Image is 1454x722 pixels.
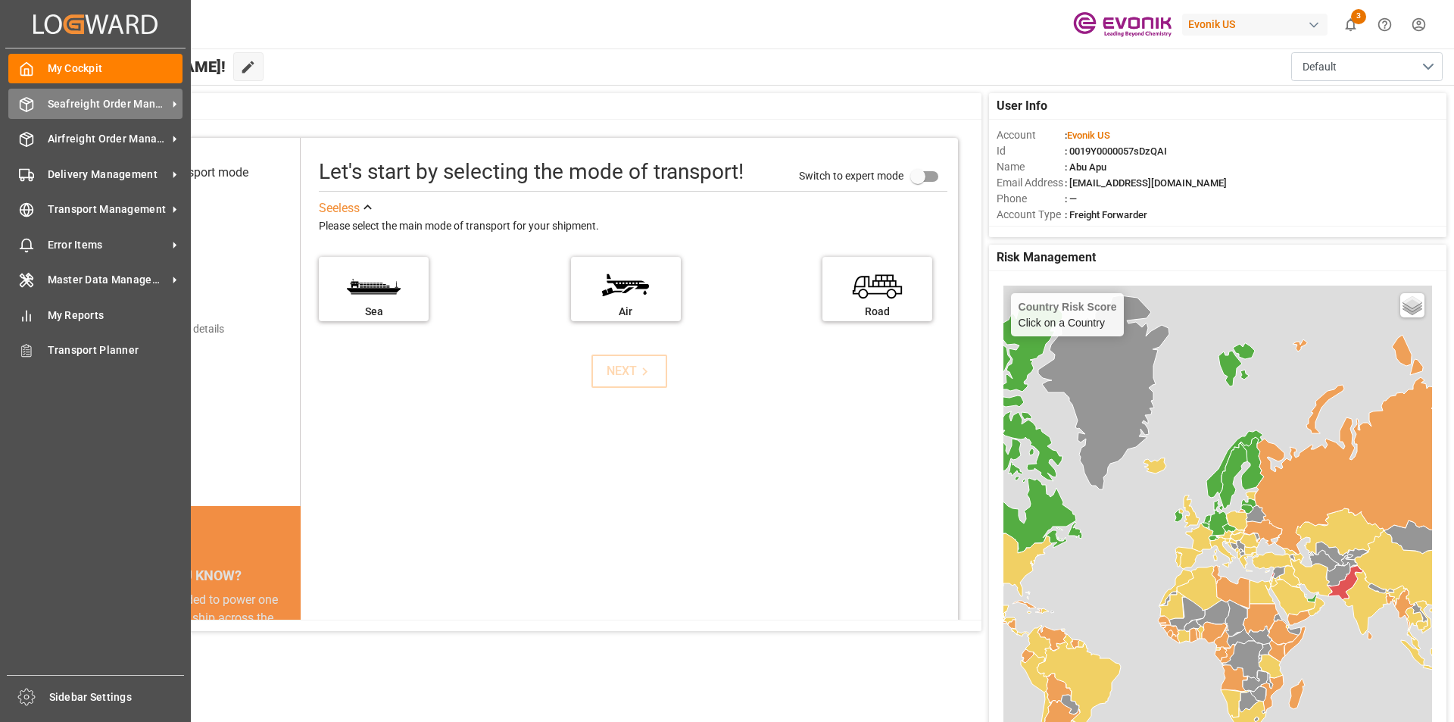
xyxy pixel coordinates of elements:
[1065,177,1227,189] span: : [EMAIL_ADDRESS][DOMAIN_NAME]
[1019,301,1117,313] h4: Country Risk Score
[997,175,1065,191] span: Email Address
[1065,130,1110,141] span: :
[319,217,947,236] div: Please select the main mode of transport for your shipment.
[1067,130,1110,141] span: Evonik US
[1065,145,1167,157] span: : 0019Y0000057sDzQAI
[1400,293,1424,317] a: Layers
[8,54,183,83] a: My Cockpit
[1368,8,1402,42] button: Help Center
[607,362,653,380] div: NEXT
[1065,209,1147,220] span: : Freight Forwarder
[579,304,673,320] div: Air
[48,61,183,77] span: My Cockpit
[997,159,1065,175] span: Name
[830,304,925,320] div: Road
[82,559,301,591] div: DID YOU KNOW?
[1303,59,1337,75] span: Default
[1019,301,1117,329] div: Click on a Country
[8,336,183,365] a: Transport Planner
[279,591,301,718] button: next slide / item
[319,199,360,217] div: See less
[1073,11,1172,38] img: Evonik-brand-mark-Deep-Purple-RGB.jpeg_1700498283.jpeg
[997,207,1065,223] span: Account Type
[997,127,1065,143] span: Account
[997,143,1065,159] span: Id
[997,191,1065,207] span: Phone
[1065,161,1106,173] span: : Abu Apu
[997,248,1096,267] span: Risk Management
[48,202,167,217] span: Transport Management
[1351,9,1366,24] span: 3
[48,237,167,253] span: Error Items
[48,167,167,183] span: Delivery Management
[591,355,667,388] button: NEXT
[63,52,226,81] span: Hello [PERSON_NAME]!
[49,689,185,705] span: Sidebar Settings
[100,591,282,700] div: The energy needed to power one large container ship across the ocean in a single day is the same ...
[1182,10,1334,39] button: Evonik US
[48,342,183,358] span: Transport Planner
[48,272,167,288] span: Master Data Management
[1291,52,1443,81] button: open menu
[48,131,167,147] span: Airfreight Order Management
[1065,193,1077,205] span: : —
[8,300,183,330] a: My Reports
[799,169,903,181] span: Switch to expert mode
[1334,8,1368,42] button: show 3 new notifications
[997,97,1047,115] span: User Info
[48,308,183,323] span: My Reports
[48,96,167,112] span: Seafreight Order Management
[319,156,744,188] div: Let's start by selecting the mode of transport!
[1182,14,1328,36] div: Evonik US
[326,304,421,320] div: Sea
